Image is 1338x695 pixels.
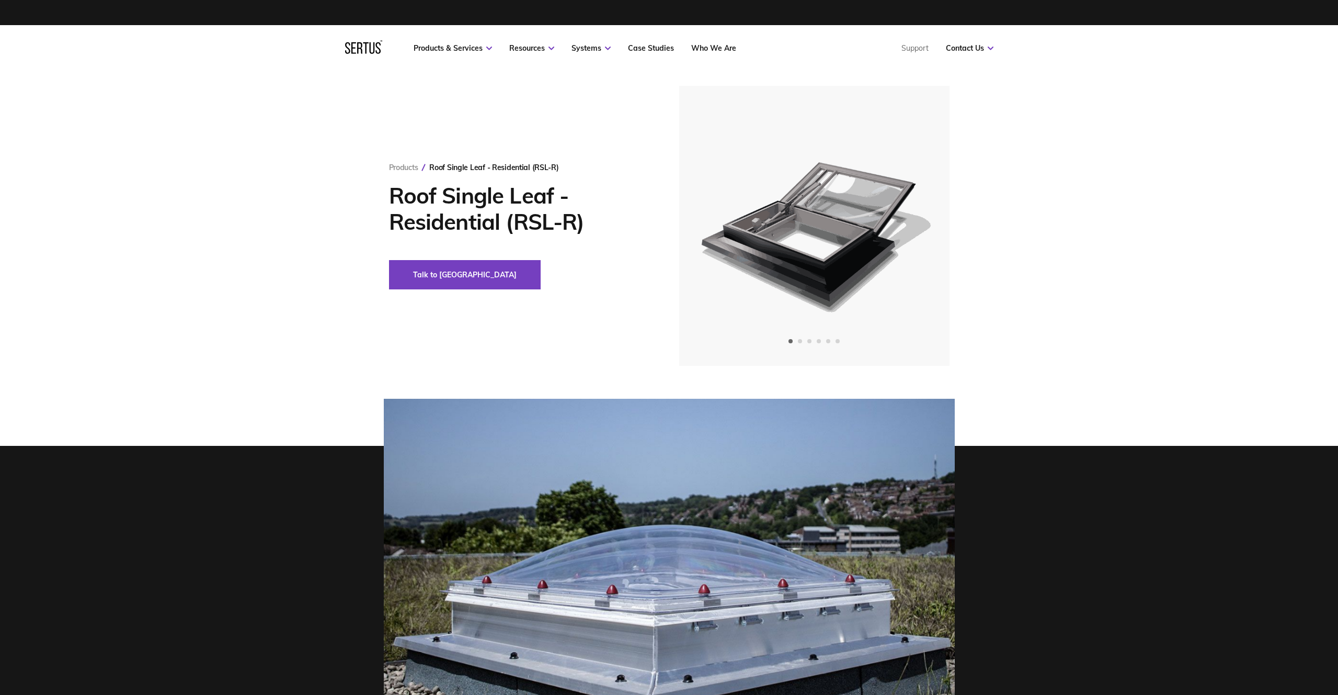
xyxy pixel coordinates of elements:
a: Products & Services [414,43,492,53]
span: Go to slide 4 [817,339,821,343]
a: Products [389,163,418,172]
span: Go to slide 2 [798,339,802,343]
span: Go to slide 3 [807,339,811,343]
a: Support [901,43,929,53]
h1: Roof Single Leaf - Residential (RSL-R) [389,183,648,235]
a: Contact Us [946,43,993,53]
a: Resources [509,43,554,53]
a: Case Studies [628,43,674,53]
span: Go to slide 5 [826,339,830,343]
a: Who We Are [691,43,736,53]
span: Go to slide 6 [836,339,840,343]
iframe: Chat Widget [1286,645,1338,695]
button: Talk to [GEOGRAPHIC_DATA] [389,260,541,289]
a: Systems [571,43,611,53]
